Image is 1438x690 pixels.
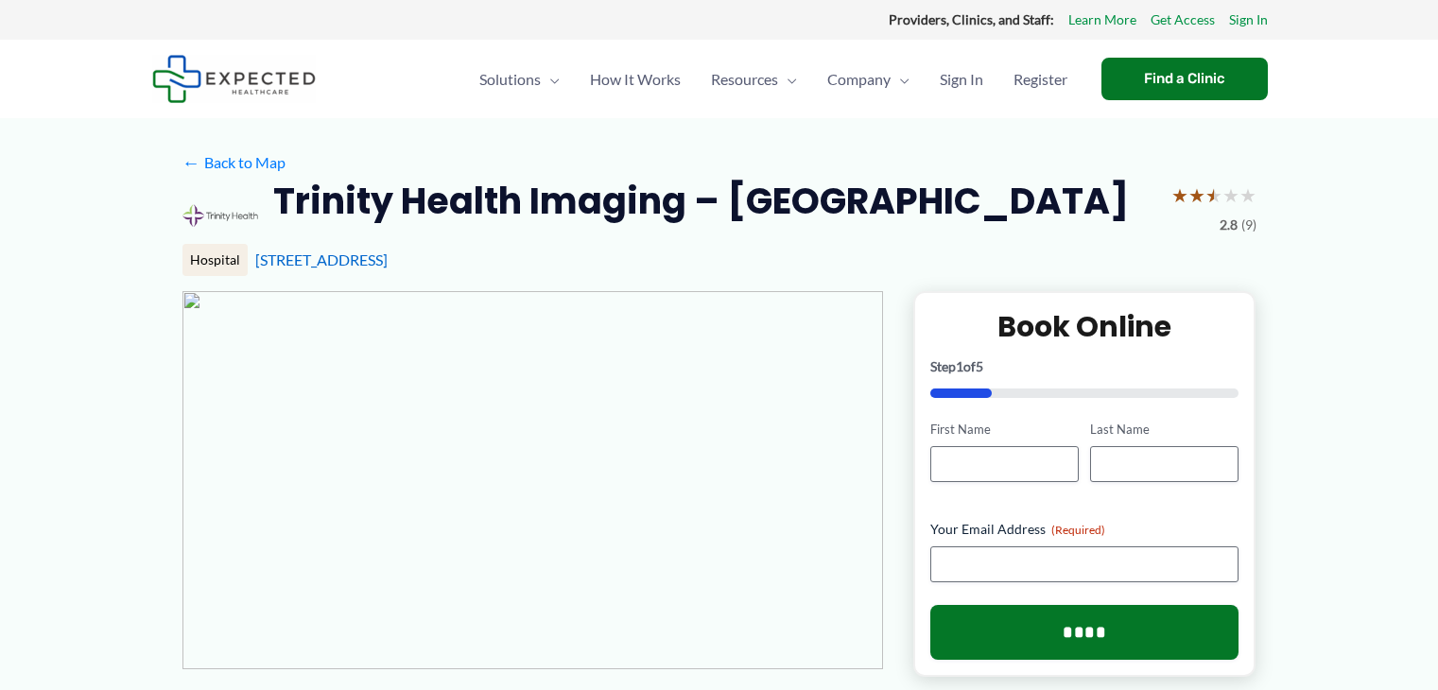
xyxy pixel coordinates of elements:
[827,46,891,112] span: Company
[1090,421,1239,439] label: Last Name
[1239,178,1256,213] span: ★
[998,46,1083,112] a: Register
[930,360,1239,373] p: Step of
[891,46,910,112] span: Menu Toggle
[182,148,286,177] a: ←Back to Map
[1205,178,1222,213] span: ★
[1051,523,1105,537] span: (Required)
[1222,178,1239,213] span: ★
[590,46,681,112] span: How It Works
[696,46,812,112] a: ResourcesMenu Toggle
[575,46,696,112] a: How It Works
[930,308,1239,345] h2: Book Online
[152,55,316,103] img: Expected Healthcare Logo - side, dark font, small
[925,46,998,112] a: Sign In
[940,46,983,112] span: Sign In
[1014,46,1067,112] span: Register
[930,421,1079,439] label: First Name
[956,358,963,374] span: 1
[182,244,248,276] div: Hospital
[273,178,1129,224] h2: Trinity Health Imaging – [GEOGRAPHIC_DATA]
[1068,8,1136,32] a: Learn More
[1229,8,1268,32] a: Sign In
[1220,213,1238,237] span: 2.8
[812,46,925,112] a: CompanyMenu Toggle
[1241,213,1256,237] span: (9)
[711,46,778,112] span: Resources
[479,46,541,112] span: Solutions
[464,46,1083,112] nav: Primary Site Navigation
[541,46,560,112] span: Menu Toggle
[1171,178,1188,213] span: ★
[930,520,1239,539] label: Your Email Address
[1188,178,1205,213] span: ★
[889,11,1054,27] strong: Providers, Clinics, and Staff:
[778,46,797,112] span: Menu Toggle
[464,46,575,112] a: SolutionsMenu Toggle
[1151,8,1215,32] a: Get Access
[255,250,388,268] a: [STREET_ADDRESS]
[182,153,200,171] span: ←
[976,358,983,374] span: 5
[1101,58,1268,100] a: Find a Clinic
